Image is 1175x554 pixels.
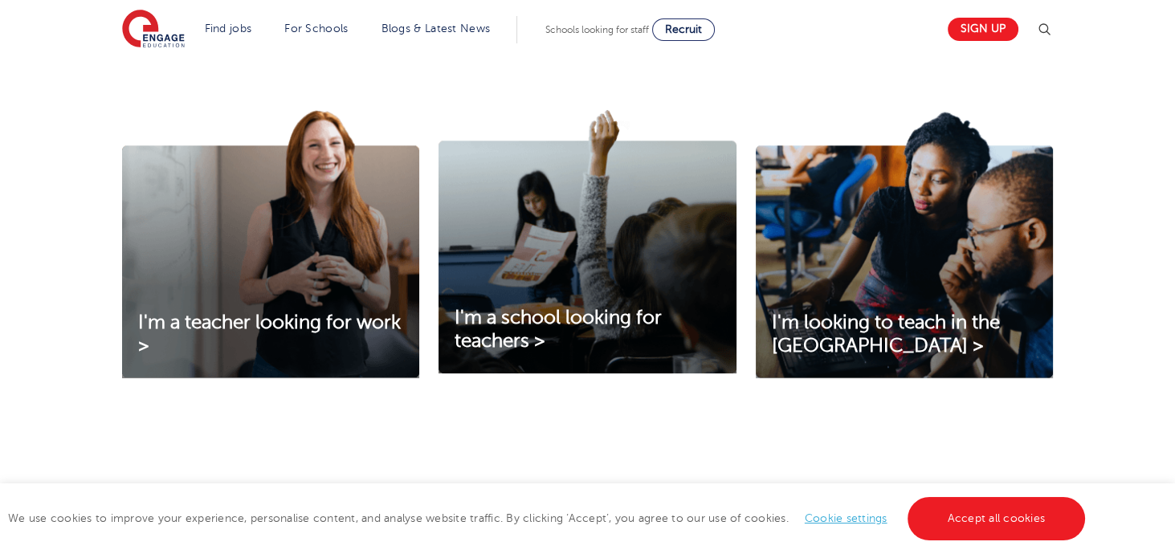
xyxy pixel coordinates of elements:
[756,110,1053,378] img: I'm looking to teach in the UK
[652,18,715,41] a: Recruit
[8,512,1089,524] span: We use cookies to improve your experience, personalise content, and analyse website traffic. By c...
[284,22,348,35] a: For Schools
[122,110,419,378] img: I'm a teacher looking for work
[122,10,185,50] img: Engage Education
[665,23,702,35] span: Recruit
[381,22,491,35] a: Blogs & Latest News
[948,18,1018,41] a: Sign up
[439,307,736,353] a: I'm a school looking for teachers >
[756,312,1053,358] a: I'm looking to teach in the [GEOGRAPHIC_DATA] >
[908,497,1086,540] a: Accept all cookies
[439,110,736,373] img: I'm a school looking for teachers
[545,24,649,35] span: Schools looking for staff
[455,307,662,352] span: I'm a school looking for teachers >
[805,512,887,524] a: Cookie settings
[122,312,419,358] a: I'm a teacher looking for work >
[205,22,252,35] a: Find jobs
[772,312,1000,356] span: I'm looking to teach in the [GEOGRAPHIC_DATA] >
[138,312,401,356] span: I'm a teacher looking for work >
